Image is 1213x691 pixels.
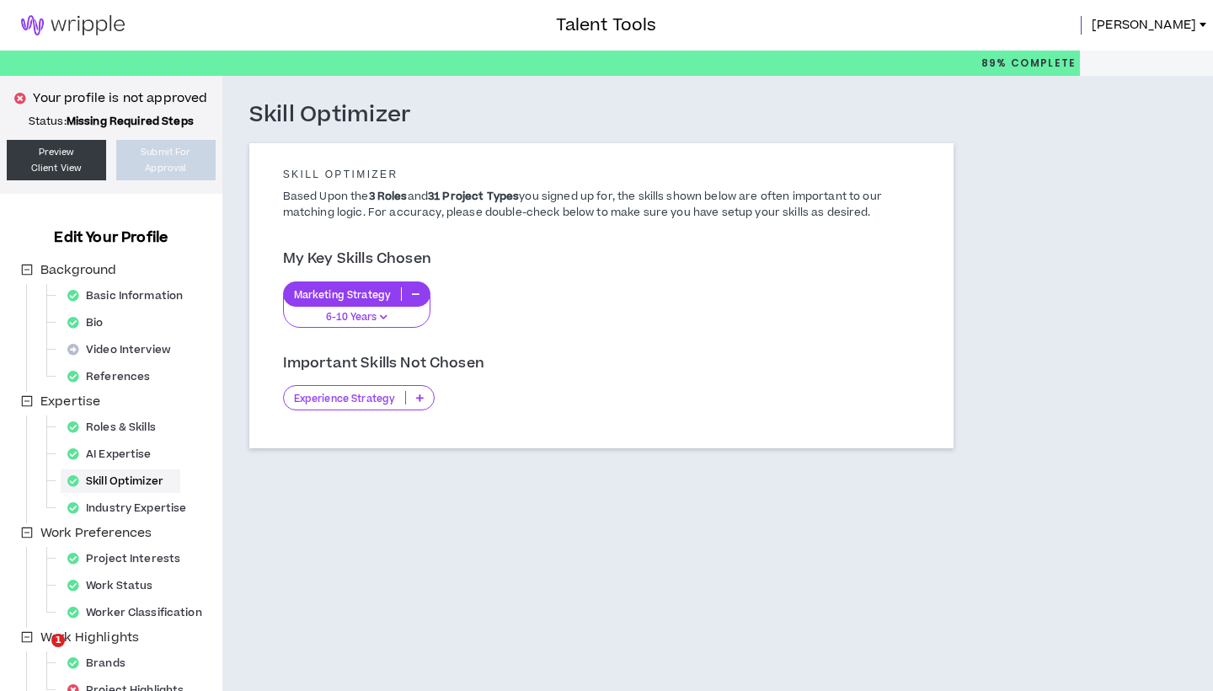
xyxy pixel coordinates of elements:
p: Experience Strategy [284,392,406,404]
button: Submit ForApproval [116,140,216,180]
div: Work Status [61,574,169,597]
span: minus-square [21,395,33,407]
p: Status: [7,115,216,128]
span: minus-square [21,264,33,276]
span: minus-square [21,527,33,538]
div: Industry Expertise [61,496,203,520]
div: Video Interview [61,338,188,362]
div: Basic Information [61,284,200,308]
span: Work Highlights [40,629,139,646]
div: Worker Classification [61,601,219,624]
span: [PERSON_NAME] [1092,16,1196,35]
iframe: Intercom live chat [17,634,57,674]
span: Expertise [37,392,104,412]
p: 89% [981,51,1077,76]
b: 31 Project Types [428,189,519,204]
span: Work Preferences [37,523,155,544]
div: Project Interests [61,547,197,570]
div: Roles & Skills [61,415,173,439]
span: Expertise [40,393,100,410]
a: PreviewClient View [7,140,106,180]
span: Work Highlights [37,628,142,648]
h3: Skill Optimizer [249,101,954,130]
h3: My Key Skills Chosen [283,250,431,269]
div: References [61,365,167,388]
div: AI Expertise [61,442,168,466]
p: Your profile is not approved [33,89,207,108]
h3: Edit Your Profile [47,228,174,248]
p: Marketing Strategy [284,288,402,301]
div: Bio [61,311,120,335]
span: Work Preferences [40,524,152,542]
strong: Missing Required Steps [67,114,194,129]
h3: Important Skills Not Chosen [283,355,484,373]
span: Complete [1007,56,1077,71]
p: 6-10 Years [294,310,420,325]
h3: Talent Tools [556,13,656,38]
span: minus-square [21,631,33,643]
span: Background [40,261,116,279]
b: 3 Roles [369,189,408,204]
span: 1 [51,634,65,647]
span: Background [37,260,120,281]
p: Based Upon the and you signed up for, the skills shown below are often important to our matching ... [270,189,932,221]
button: 6-10 Years [283,296,431,328]
div: Brands [61,651,142,675]
h5: Skill Optimizer [270,169,932,180]
div: Skill Optimizer [61,469,180,493]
